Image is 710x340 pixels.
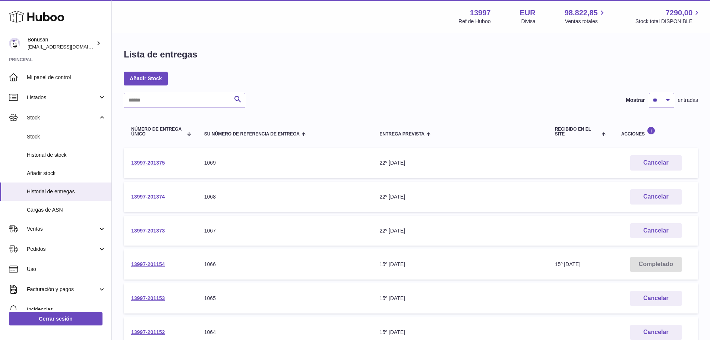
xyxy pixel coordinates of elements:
div: 15º [DATE] [379,295,540,302]
span: Stock [27,114,98,121]
a: Añadir Stock [124,72,168,85]
div: 15º [DATE] [379,261,540,268]
span: Recibido en el site [555,127,600,137]
span: [EMAIL_ADDRESS][DOMAIN_NAME] [28,44,110,50]
a: 13997-201154 [131,261,165,267]
button: Cancelar [630,325,682,340]
button: Cancelar [630,291,682,306]
span: Ventas [27,225,98,233]
span: 15º [DATE] [555,261,581,267]
div: 1069 [204,159,365,166]
a: 7290,00 Stock total DISPONIBLE [635,8,701,25]
span: Su número de referencia de entrega [204,132,300,137]
span: Pedidos [27,246,98,253]
span: Historial de stock [27,152,106,159]
div: Divisa [521,18,536,25]
a: Cerrar sesión [9,312,102,325]
span: Stock total DISPONIBLE [635,18,701,25]
a: 13997-201374 [131,194,165,200]
div: Bonusan [28,36,95,50]
label: Mostrar [626,97,645,104]
h1: Lista de entregas [124,49,197,60]
button: Cancelar [630,189,682,205]
div: 22º [DATE] [379,227,540,234]
div: 1067 [204,227,365,234]
strong: 13997 [470,8,491,18]
span: Listados [27,94,98,101]
span: Entrega prevista [379,132,425,137]
div: 15º [DATE] [379,329,540,336]
button: Cancelar [630,155,682,171]
div: 1066 [204,261,365,268]
a: 13997-201152 [131,329,165,335]
div: 22º [DATE] [379,193,540,200]
span: Ventas totales [565,18,606,25]
span: Historial de entregas [27,188,106,195]
span: 98.822,85 [565,8,598,18]
button: Cancelar [630,223,682,238]
a: 98.822,85 Ventas totales [565,8,606,25]
a: 13997-201375 [131,160,165,166]
a: 13997-201153 [131,295,165,301]
div: 22º [DATE] [379,159,540,166]
span: Mi panel de control [27,74,106,81]
span: Incidencias [27,306,106,313]
div: 1065 [204,295,365,302]
div: Ref de Huboo [458,18,490,25]
img: info@bonusan.es [9,38,20,49]
div: Acciones [621,127,691,137]
span: Añadir stock [27,170,106,177]
strong: EUR [520,8,535,18]
span: Cargas de ASN [27,206,106,213]
span: entradas [678,97,698,104]
div: 1068 [204,193,365,200]
span: Facturación y pagos [27,286,98,293]
a: 13997-201373 [131,228,165,234]
span: Uso [27,266,106,273]
div: 1064 [204,329,365,336]
span: 7290,00 [666,8,692,18]
span: Número de entrega único [131,127,183,137]
span: Stock [27,133,106,140]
